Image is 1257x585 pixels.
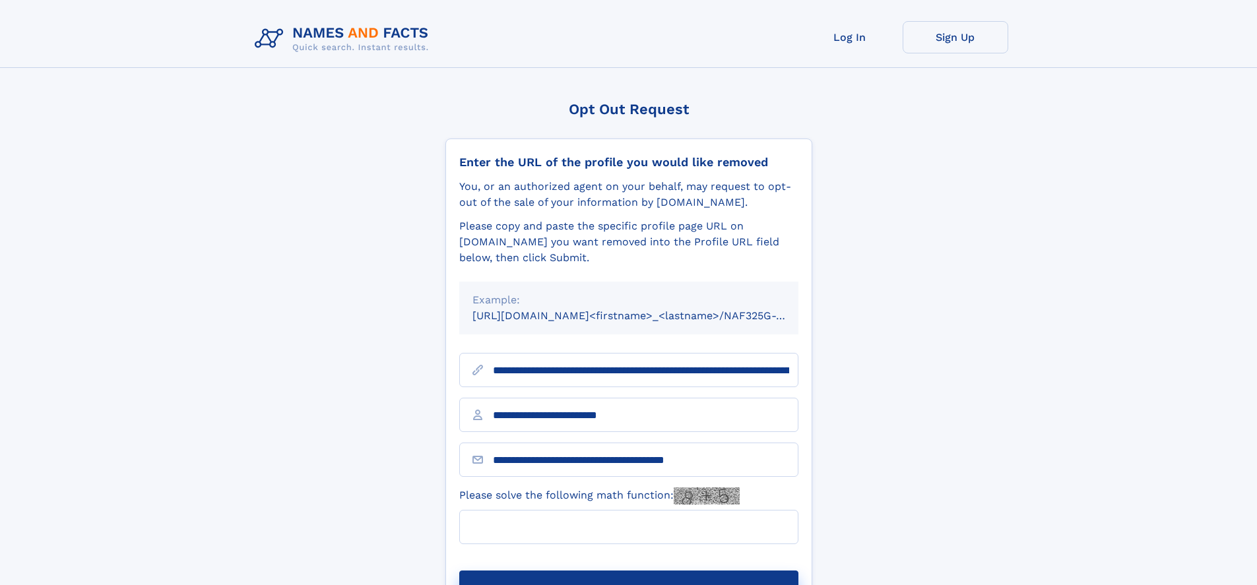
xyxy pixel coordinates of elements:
div: Please copy and paste the specific profile page URL on [DOMAIN_NAME] you want removed into the Pr... [459,218,798,266]
small: [URL][DOMAIN_NAME]<firstname>_<lastname>/NAF325G-xxxxxxxx [472,309,823,322]
div: Example: [472,292,785,308]
img: Logo Names and Facts [249,21,439,57]
a: Sign Up [903,21,1008,53]
div: You, or an authorized agent on your behalf, may request to opt-out of the sale of your informatio... [459,179,798,210]
div: Opt Out Request [445,101,812,117]
a: Log In [797,21,903,53]
label: Please solve the following math function: [459,487,740,505]
div: Enter the URL of the profile you would like removed [459,155,798,169]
